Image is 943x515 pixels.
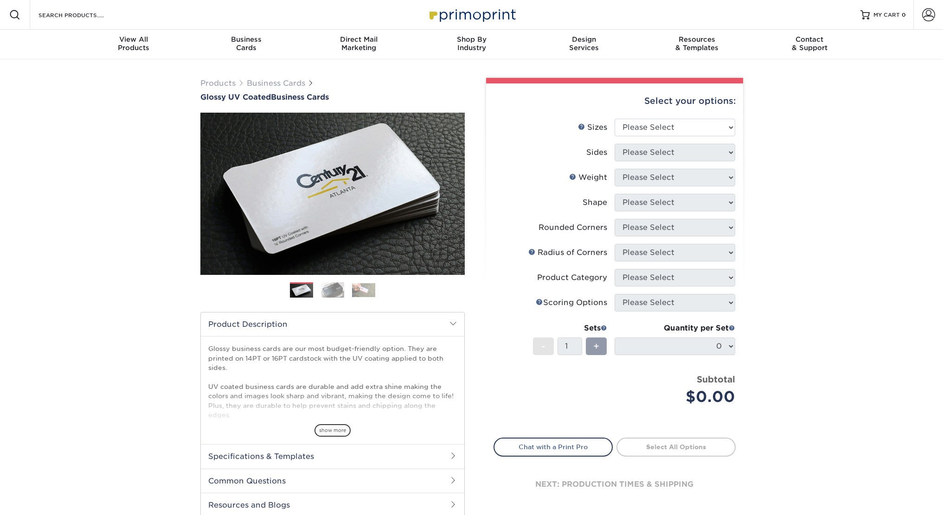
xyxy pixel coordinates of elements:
[873,11,900,19] span: MY CART
[622,386,735,408] div: $0.00
[190,35,302,52] div: Cards
[77,35,190,44] span: View All
[615,323,735,334] div: Quantity per Set
[641,30,753,59] a: Resources& Templates
[528,35,641,44] span: Design
[541,339,545,353] span: -
[753,35,866,52] div: & Support
[641,35,753,52] div: & Templates
[753,30,866,59] a: Contact& Support
[321,282,344,298] img: Business Cards 02
[583,197,607,208] div: Shape
[190,30,302,59] a: BusinessCards
[586,147,607,158] div: Sides
[77,35,190,52] div: Products
[200,93,271,102] span: Glossy UV Coated
[77,30,190,59] a: View AllProducts
[528,30,641,59] a: DesignServices
[528,35,641,52] div: Services
[190,35,302,44] span: Business
[302,35,415,44] span: Direct Mail
[302,35,415,52] div: Marketing
[494,83,736,119] div: Select your options:
[616,438,736,456] a: Select All Options
[38,9,128,20] input: SEARCH PRODUCTS.....
[641,35,753,44] span: Resources
[569,172,607,183] div: Weight
[290,279,313,302] img: Business Cards 01
[697,374,735,384] strong: Subtotal
[200,62,465,326] img: Glossy UV Coated 01
[415,35,528,52] div: Industry
[208,344,457,467] p: Glossy business cards are our most budget-friendly option. They are printed on 14PT or 16PT cards...
[425,5,518,25] img: Primoprint
[533,323,607,334] div: Sets
[201,312,464,336] h2: Product Description
[201,444,464,468] h2: Specifications & Templates
[352,283,375,297] img: Business Cards 03
[902,12,906,18] span: 0
[247,79,305,88] a: Business Cards
[314,424,351,437] span: show more
[302,30,415,59] a: Direct MailMarketing
[528,247,607,258] div: Radius of Corners
[539,222,607,233] div: Rounded Corners
[593,339,599,353] span: +
[200,93,465,102] a: Glossy UV CoatedBusiness Cards
[536,297,607,308] div: Scoring Options
[494,438,613,456] a: Chat with a Print Pro
[201,469,464,493] h2: Common Questions
[753,35,866,44] span: Contact
[200,93,465,102] h1: Business Cards
[415,30,528,59] a: Shop ByIndustry
[494,457,736,512] div: next: production times & shipping
[537,272,607,283] div: Product Category
[200,79,236,88] a: Products
[415,35,528,44] span: Shop By
[578,122,607,133] div: Sizes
